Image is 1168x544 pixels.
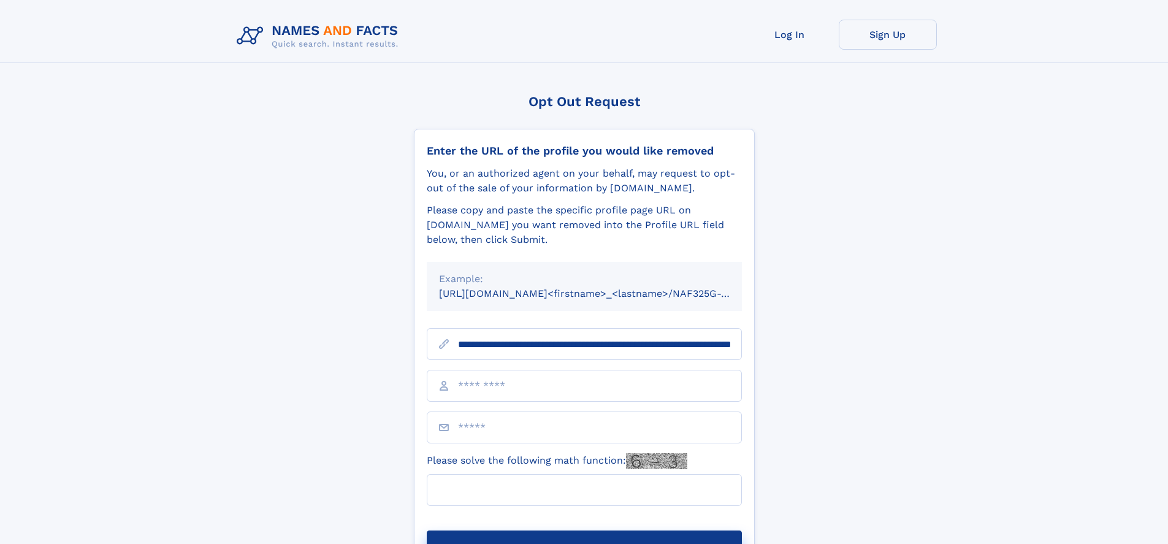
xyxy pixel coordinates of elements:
[427,203,742,247] div: Please copy and paste the specific profile page URL on [DOMAIN_NAME] you want removed into the Pr...
[839,20,937,50] a: Sign Up
[427,144,742,158] div: Enter the URL of the profile you would like removed
[439,272,730,286] div: Example:
[427,453,687,469] label: Please solve the following math function:
[427,166,742,196] div: You, or an authorized agent on your behalf, may request to opt-out of the sale of your informatio...
[439,288,765,299] small: [URL][DOMAIN_NAME]<firstname>_<lastname>/NAF325G-xxxxxxxx
[741,20,839,50] a: Log In
[414,94,755,109] div: Opt Out Request
[232,20,408,53] img: Logo Names and Facts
